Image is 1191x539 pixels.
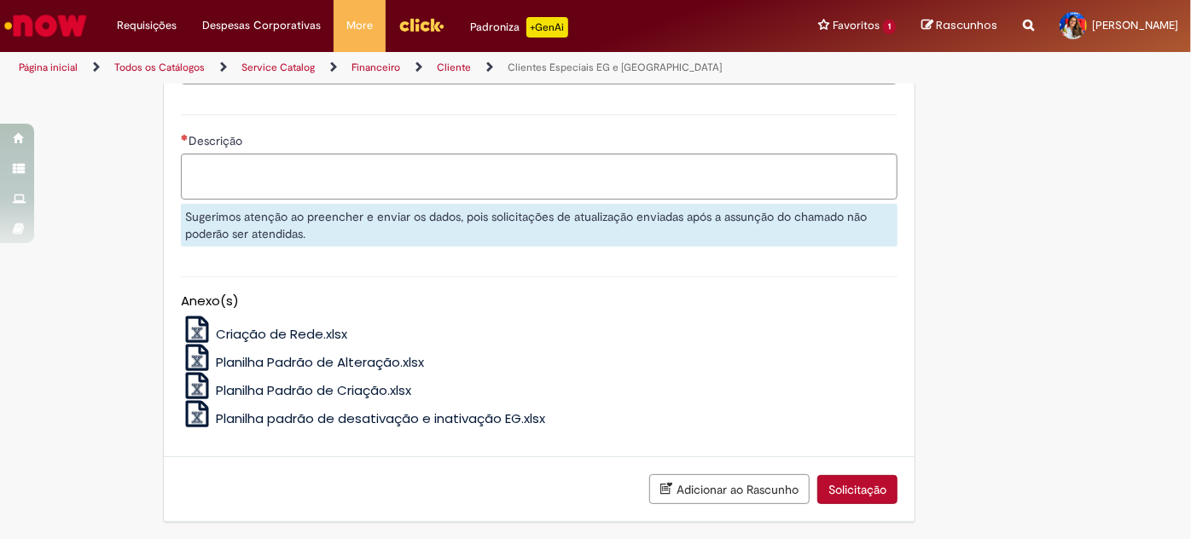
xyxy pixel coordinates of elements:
span: Planilha Padrão de Criação.xlsx [216,381,411,399]
a: Cliente [437,61,471,74]
img: click_logo_yellow_360x200.png [398,12,444,38]
a: Criação de Rede.xlsx [181,325,348,343]
span: Rascunhos [936,17,997,33]
a: Planilha Padrão de Criação.xlsx [181,381,412,399]
span: Necessários [181,134,189,141]
span: Descrição [189,133,246,148]
span: Favoritos [833,17,880,34]
img: ServiceNow [2,9,90,43]
button: Solicitação [817,475,898,504]
span: Criação de Rede.xlsx [216,325,347,343]
span: More [346,17,373,34]
span: Planilha Padrão de Alteração.xlsx [216,353,424,371]
ul: Trilhas de página [13,52,781,84]
div: Padroniza [470,17,568,38]
span: 1 [883,20,896,34]
a: Planilha Padrão de Alteração.xlsx [181,353,425,371]
p: +GenAi [526,17,568,38]
a: Clientes Especiais EG e [GEOGRAPHIC_DATA] [508,61,722,74]
div: Sugerimos atenção ao preencher e enviar os dados, pois solicitações de atualização enviadas após ... [181,204,898,246]
a: Planilha padrão de desativação e inativação EG.xlsx [181,409,546,427]
a: Todos os Catálogos [114,61,205,74]
h5: Anexo(s) [181,294,898,309]
span: Planilha padrão de desativação e inativação EG.xlsx [216,409,545,427]
span: [PERSON_NAME] [1092,18,1178,32]
a: Financeiro [351,61,400,74]
textarea: Descrição [181,154,898,199]
span: Requisições [117,17,177,34]
a: Rascunhos [921,18,997,34]
button: Adicionar ao Rascunho [649,474,810,504]
a: Página inicial [19,61,78,74]
a: Service Catalog [241,61,315,74]
span: Despesas Corporativas [202,17,321,34]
